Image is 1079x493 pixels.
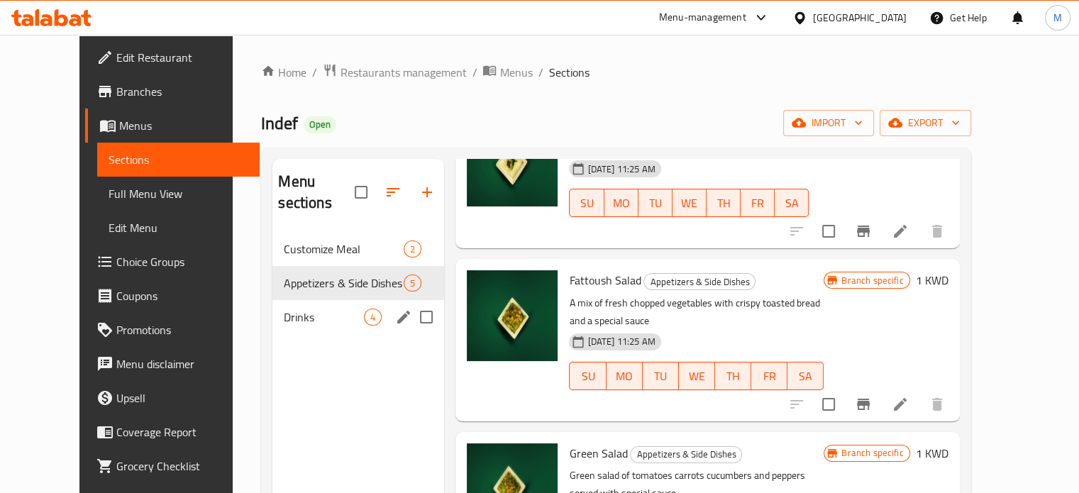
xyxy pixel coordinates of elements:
[85,415,260,449] a: Coverage Report
[715,362,751,390] button: TH
[272,226,444,340] nav: Menu sections
[610,193,633,214] span: MO
[569,443,627,464] span: Green Salad
[644,193,667,214] span: TU
[261,107,298,139] span: Indef
[644,274,755,290] span: Appetizers & Side Dishes
[575,193,598,214] span: SU
[346,177,376,207] span: Select all sections
[612,366,637,387] span: MO
[261,63,970,82] nav: breadcrumb
[643,273,756,290] div: Appetizers & Side Dishes
[569,270,641,291] span: Fattoush Salad
[1053,10,1062,26] span: M
[836,446,909,460] span: Branch specific
[741,189,775,217] button: FR
[376,175,410,209] span: Sort sections
[261,64,306,81] a: Home
[365,311,381,324] span: 4
[707,189,741,217] button: TH
[679,362,715,390] button: WE
[631,446,741,462] span: Appetizers & Side Dishes
[119,117,248,134] span: Menus
[272,266,444,300] div: Appetizers & Side Dishes5
[284,275,404,292] span: Appetizers & Side Dishes
[712,193,735,214] span: TH
[538,64,543,81] li: /
[814,389,843,419] span: Select to update
[85,109,260,143] a: Menus
[85,449,260,483] a: Grocery Checklist
[673,189,707,217] button: WE
[404,277,421,290] span: 5
[116,423,248,441] span: Coverage Report
[284,309,364,326] span: Drinks
[721,366,746,387] span: TH
[916,270,948,290] h6: 1 KWD
[404,243,421,256] span: 2
[116,49,248,66] span: Edit Restaurant
[467,116,558,206] img: Cucumber Yogurt Salad
[678,193,701,214] span: WE
[323,63,466,82] a: Restaurants management
[548,64,589,81] span: Sections
[880,110,971,136] button: export
[85,381,260,415] a: Upsell
[920,387,954,421] button: delete
[582,162,660,176] span: [DATE] 11:25 AM
[85,279,260,313] a: Coupons
[272,232,444,266] div: Customize Meal2
[482,63,532,82] a: Menus
[648,366,673,387] span: TU
[472,64,477,81] li: /
[97,143,260,177] a: Sections
[814,216,843,246] span: Select to update
[116,389,248,406] span: Upsell
[787,362,824,390] button: SA
[304,118,336,131] span: Open
[109,151,248,168] span: Sections
[85,313,260,347] a: Promotions
[109,185,248,202] span: Full Menu View
[643,362,679,390] button: TU
[575,366,600,387] span: SU
[751,362,787,390] button: FR
[278,171,355,214] h2: Menu sections
[920,214,954,248] button: delete
[304,116,336,133] div: Open
[569,294,824,330] p: A mix of fresh chopped vegetables with crispy toasted bread and a special sauce
[109,219,248,236] span: Edit Menu
[783,110,874,136] button: import
[891,114,960,132] span: export
[659,9,746,26] div: Menu-management
[836,274,909,287] span: Branch specific
[85,347,260,381] a: Menu disclaimer
[116,321,248,338] span: Promotions
[85,245,260,279] a: Choice Groups
[284,240,404,257] span: Customize Meal
[85,40,260,74] a: Edit Restaurant
[607,362,643,390] button: MO
[116,83,248,100] span: Branches
[116,253,248,270] span: Choice Groups
[604,189,638,217] button: MO
[393,306,414,328] button: edit
[499,64,532,81] span: Menus
[757,366,782,387] span: FR
[775,189,809,217] button: SA
[793,366,818,387] span: SA
[780,193,803,214] span: SA
[410,175,444,209] button: Add section
[846,214,880,248] button: Branch-specific-item
[846,387,880,421] button: Branch-specific-item
[795,114,863,132] span: import
[312,64,317,81] li: /
[813,10,907,26] div: [GEOGRAPHIC_DATA]
[116,287,248,304] span: Coupons
[892,223,909,240] a: Edit menu item
[404,240,421,257] div: items
[892,396,909,413] a: Edit menu item
[582,335,660,348] span: [DATE] 11:25 AM
[630,446,742,463] div: Appetizers & Side Dishes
